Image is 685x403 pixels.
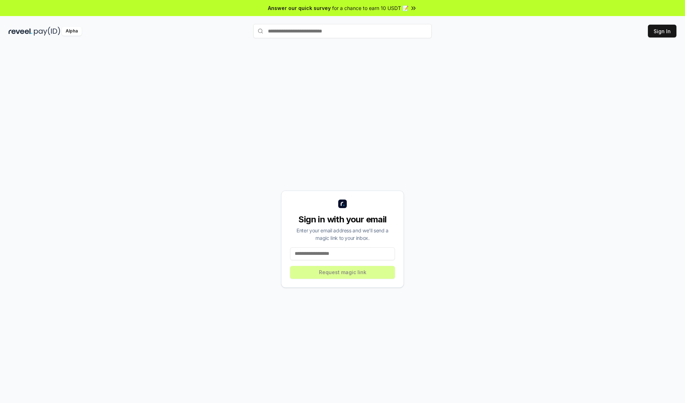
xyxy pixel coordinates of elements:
div: Alpha [62,27,82,36]
div: Sign in with your email [290,214,395,225]
button: Sign In [648,25,676,37]
img: reveel_dark [9,27,32,36]
img: logo_small [338,200,347,208]
span: for a chance to earn 10 USDT 📝 [332,4,409,12]
img: pay_id [34,27,60,36]
span: Answer our quick survey [268,4,331,12]
div: Enter your email address and we’ll send a magic link to your inbox. [290,227,395,242]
